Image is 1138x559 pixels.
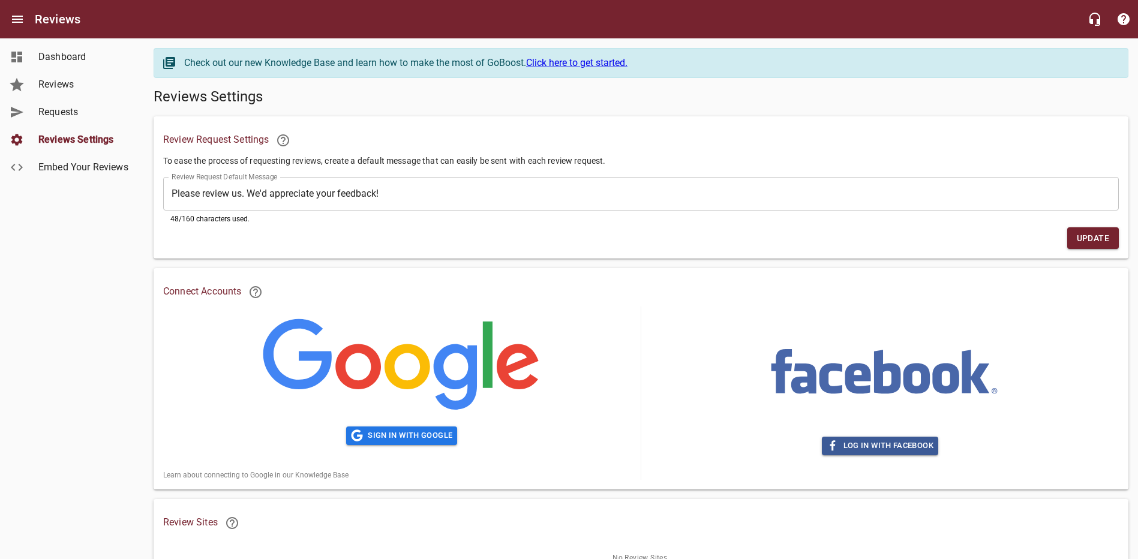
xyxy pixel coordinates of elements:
[38,133,130,147] span: Reviews Settings
[1067,227,1119,250] button: Update
[269,126,298,155] a: Learn more about requesting reviews
[154,88,1128,107] h5: Reviews Settings
[163,509,1119,537] h6: Review Sites
[38,105,130,119] span: Requests
[1080,5,1109,34] button: Live Chat
[241,278,270,306] a: Learn more about connecting Google and Facebook to Reviews
[163,155,1119,167] p: To ease the process of requesting reviews, create a default message that can easily be sent with ...
[38,77,130,92] span: Reviews
[184,56,1116,70] div: Check out our new Knowledge Base and learn how to make the most of GoBoost.
[346,426,457,445] button: Sign in with Google
[163,278,1119,306] h6: Connect Accounts
[163,471,349,479] a: Learn about connecting to Google in our Knowledge Base
[163,126,1119,155] h6: Review Request Settings
[1077,231,1109,246] span: Update
[822,437,938,455] button: Log in with Facebook
[1109,5,1138,34] button: Support Portal
[35,10,80,29] h6: Reviews
[351,429,452,443] span: Sign in with Google
[526,57,627,68] a: Click here to get started.
[170,215,250,223] span: 48 /160 characters used.
[38,50,130,64] span: Dashboard
[38,160,130,175] span: Embed Your Reviews
[3,5,32,34] button: Open drawer
[172,188,1110,199] textarea: Please review us. We'd appreciate your feedback!
[827,439,933,453] span: Log in with Facebook
[218,509,247,537] a: Customers will leave you reviews on these sites. Learn more.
